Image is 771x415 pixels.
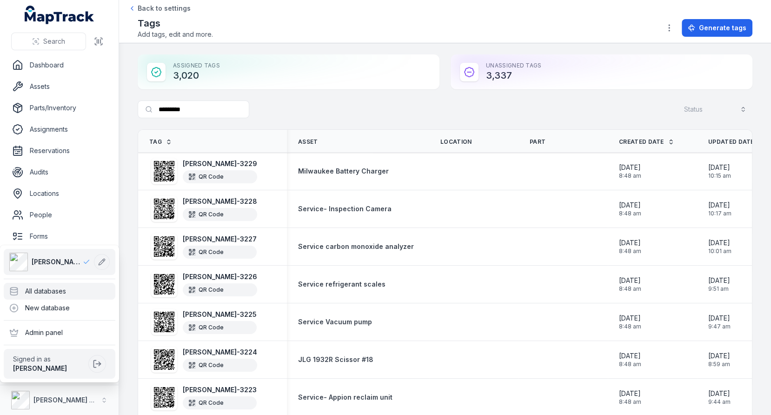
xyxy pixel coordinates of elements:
[4,324,115,341] div: Admin panel
[4,283,115,300] div: All databases
[13,355,85,364] span: Signed in as
[32,257,83,267] span: [PERSON_NAME] Air
[33,396,98,404] strong: [PERSON_NAME] Air
[13,364,67,372] strong: [PERSON_NAME]
[4,300,115,316] div: New database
